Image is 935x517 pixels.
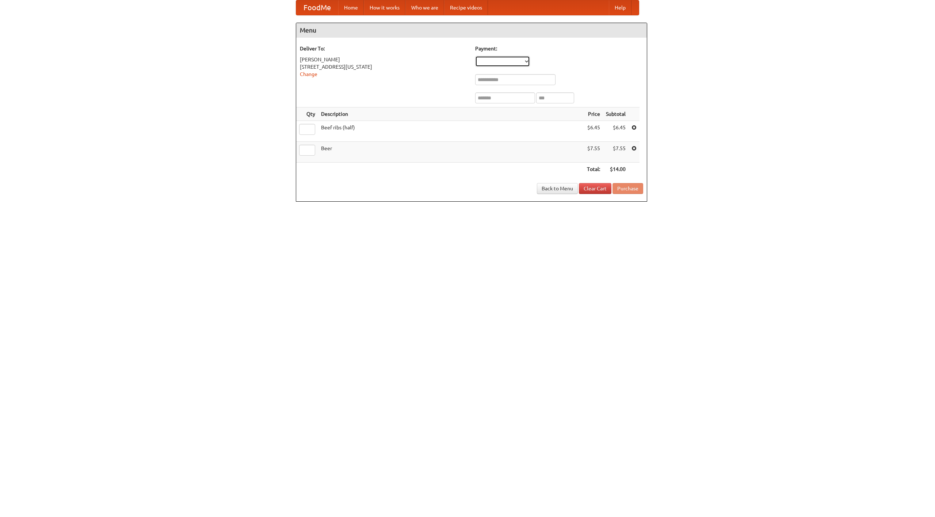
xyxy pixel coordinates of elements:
[405,0,444,15] a: Who we are
[475,45,643,52] h5: Payment:
[612,183,643,194] button: Purchase
[300,56,468,63] div: [PERSON_NAME]
[537,183,578,194] a: Back to Menu
[444,0,488,15] a: Recipe videos
[296,23,647,38] h4: Menu
[603,142,629,163] td: $7.55
[300,45,468,52] h5: Deliver To:
[584,121,603,142] td: $6.45
[296,0,338,15] a: FoodMe
[579,183,611,194] a: Clear Cart
[609,0,631,15] a: Help
[364,0,405,15] a: How it works
[300,63,468,71] div: [STREET_ADDRESS][US_STATE]
[584,163,603,176] th: Total:
[318,107,584,121] th: Description
[584,142,603,163] td: $7.55
[338,0,364,15] a: Home
[603,163,629,176] th: $14.00
[318,121,584,142] td: Beef ribs (half)
[603,107,629,121] th: Subtotal
[296,107,318,121] th: Qty
[584,107,603,121] th: Price
[603,121,629,142] td: $6.45
[318,142,584,163] td: Beer
[300,71,317,77] a: Change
